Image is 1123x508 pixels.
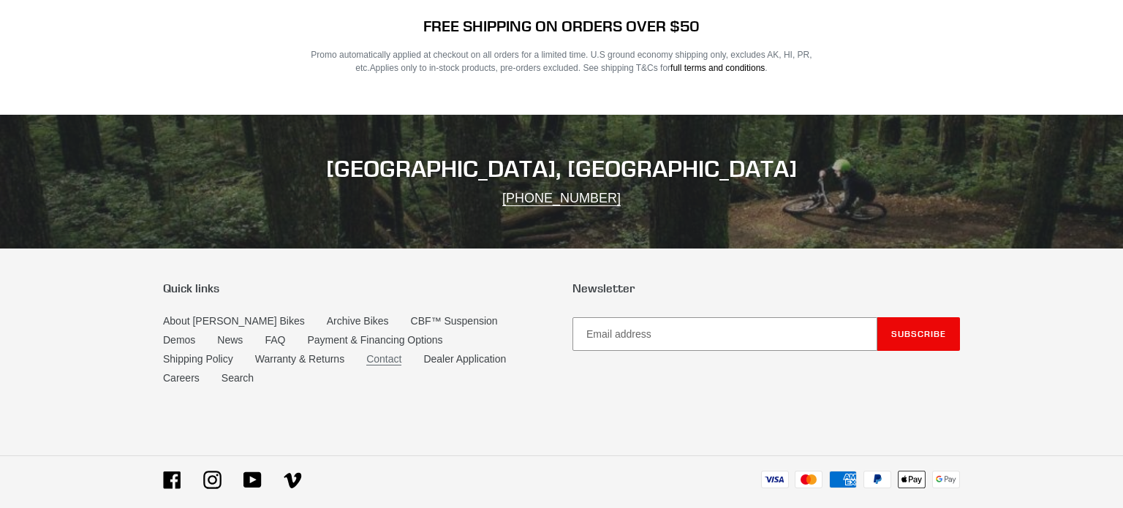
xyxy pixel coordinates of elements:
a: About [PERSON_NAME] Bikes [163,315,305,327]
p: Promo automatically applied at checkout on all orders for a limited time. U.S ground economy ship... [300,48,824,75]
a: FAQ [265,334,285,346]
a: Archive Bikes [327,315,389,327]
a: News [217,334,243,346]
a: Shipping Policy [163,353,233,365]
a: Careers [163,372,200,384]
h2: [GEOGRAPHIC_DATA], [GEOGRAPHIC_DATA] [163,155,960,183]
a: Search [222,372,254,384]
a: full terms and conditions [670,63,765,73]
a: Contact [366,353,401,365]
a: Warranty & Returns [255,353,344,365]
a: CBF™ Suspension [411,315,498,327]
h2: FREE SHIPPING ON ORDERS OVER $50 [300,17,824,35]
button: Subscribe [877,317,960,351]
a: Demos [163,334,195,346]
a: [PHONE_NUMBER] [502,191,621,206]
p: Newsletter [572,281,960,295]
a: Dealer Application [423,353,506,365]
a: Payment & Financing Options [307,334,442,346]
p: Quick links [163,281,551,295]
span: Subscribe [891,328,946,339]
input: Email address [572,317,877,351]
